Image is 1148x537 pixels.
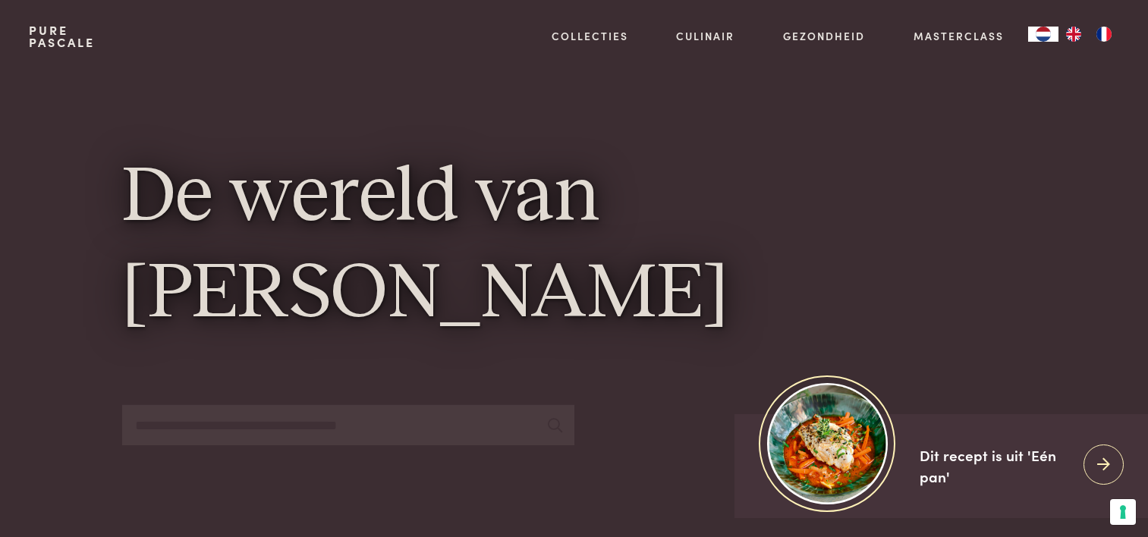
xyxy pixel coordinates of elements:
[1028,27,1058,42] div: Language
[920,444,1071,488] div: Dit recept is uit 'Eén pan'
[914,28,1004,44] a: Masterclass
[1028,27,1058,42] a: NL
[1028,27,1119,42] aside: Language selected: Nederlands
[1110,499,1136,525] button: Uw voorkeuren voor toestemming voor trackingtechnologieën
[1058,27,1089,42] a: EN
[29,24,95,49] a: PurePascale
[676,28,734,44] a: Culinair
[1058,27,1119,42] ul: Language list
[552,28,628,44] a: Collecties
[783,28,865,44] a: Gezondheid
[734,414,1148,518] a: https://admin.purepascale.com/wp-content/uploads/2025/08/home_recept_link.jpg Dit recept is uit '...
[1089,27,1119,42] a: FR
[767,383,888,504] img: https://admin.purepascale.com/wp-content/uploads/2025/08/home_recept_link.jpg
[122,150,1027,344] h1: De wereld van [PERSON_NAME]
